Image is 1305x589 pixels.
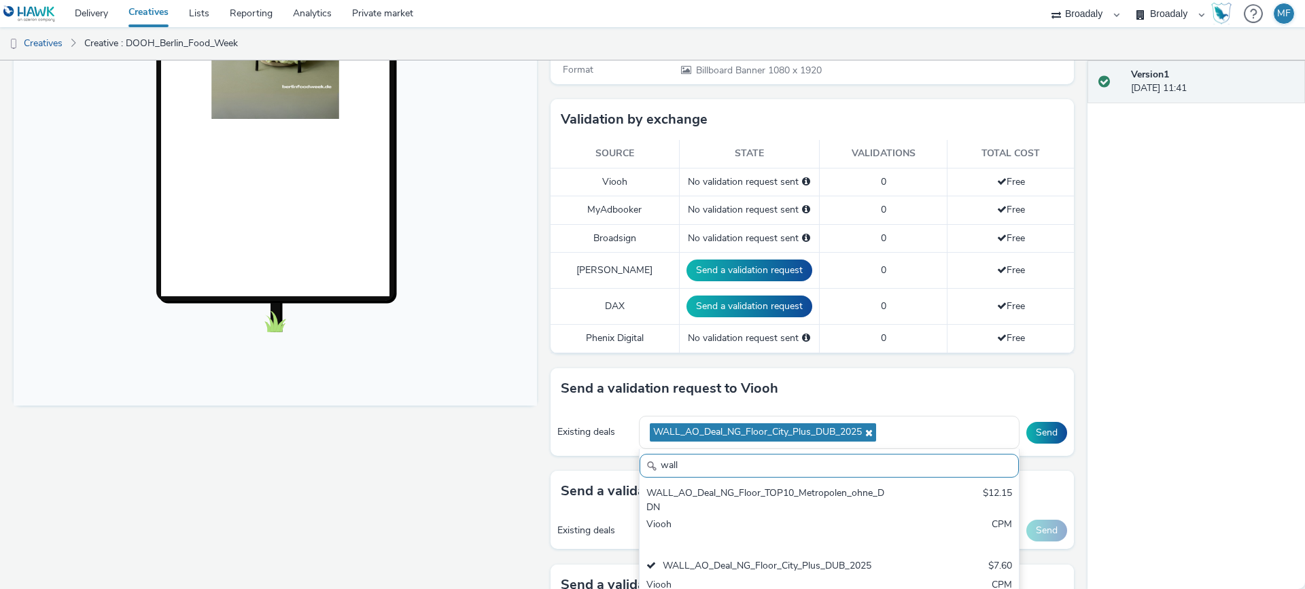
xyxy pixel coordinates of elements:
[997,300,1025,313] span: Free
[686,175,812,189] div: No validation request sent
[881,332,886,344] span: 0
[198,42,326,270] img: Advertisement preview
[77,27,245,60] a: Creative : DOOH_Berlin_Food_Week
[881,203,886,216] span: 0
[881,175,886,188] span: 0
[679,140,819,168] th: State
[696,64,768,77] span: Billboard Banner
[640,454,1019,478] input: Search......
[1026,520,1067,541] button: Send
[551,196,679,224] td: MyAdbooker
[997,232,1025,245] span: Free
[997,264,1025,276] span: Free
[551,325,679,353] td: Phenix Digital
[646,559,888,575] div: WALL_AO_Deal_NG_Floor_City_Plus_DUB_2025
[646,518,888,546] div: Viooh
[551,224,679,252] td: Broadsign
[1211,3,1237,24] a: Hawk Academy
[997,175,1025,188] span: Free
[1211,3,1232,24] img: Hawk Academy
[881,264,886,276] span: 0
[988,559,1012,575] div: $7.60
[561,378,778,399] h3: Send a validation request to Viooh
[7,37,20,51] img: dooh
[551,140,679,168] th: Source
[551,289,679,325] td: DAX
[881,232,886,245] span: 0
[686,332,812,345] div: No validation request sent
[551,253,679,289] td: [PERSON_NAME]
[881,300,886,313] span: 0
[997,203,1025,216] span: Free
[561,481,806,501] h3: Send a validation request to Broadsign
[997,332,1025,344] span: Free
[646,486,888,514] div: WALL_AO_Deal_NG_Floor_TOP10_Metropolen_ohne_DDN
[802,232,810,245] div: Please select a deal below and click on Send to send a validation request to Broadsign.
[551,168,679,196] td: Viooh
[686,203,812,217] div: No validation request sent
[983,486,1012,514] div: $12.15
[686,260,812,281] button: Send a validation request
[686,232,812,245] div: No validation request sent
[992,518,1012,546] div: CPM
[819,140,947,168] th: Validations
[1026,422,1067,444] button: Send
[563,63,593,76] span: Format
[557,425,632,439] div: Existing deals
[802,332,810,345] div: Please select a deal below and click on Send to send a validation request to Phenix Digital.
[1131,68,1294,96] div: [DATE] 11:41
[1277,3,1291,24] div: MF
[947,140,1074,168] th: Total cost
[653,427,862,438] span: WALL_AO_Deal_NG_Floor_City_Plus_DUB_2025
[561,109,708,130] h3: Validation by exchange
[557,524,632,537] div: Existing deals
[695,64,822,77] span: 1080 x 1920
[802,203,810,217] div: Please select a deal below and click on Send to send a validation request to MyAdbooker.
[1131,68,1169,81] strong: Version 1
[802,175,810,189] div: Please select a deal below and click on Send to send a validation request to Viooh.
[686,296,812,317] button: Send a validation request
[3,5,56,22] img: undefined Logo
